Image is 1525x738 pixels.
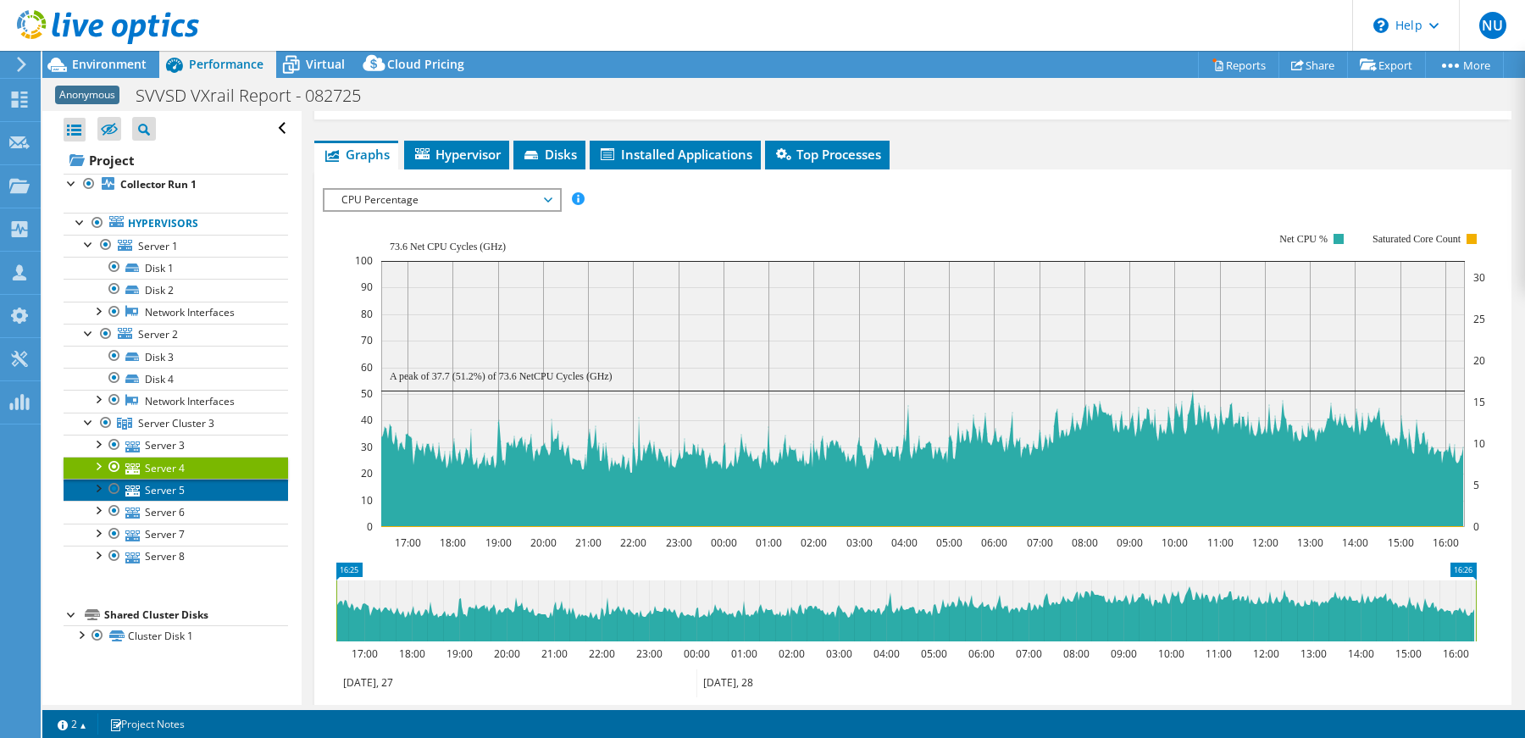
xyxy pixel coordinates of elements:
a: Server 3 [64,435,288,457]
text: 13:00 [1300,646,1327,661]
text: 00:00 [684,646,710,661]
a: Reports [1198,52,1279,78]
text: A peak of 37.7 (51.2%) of 73.6 NetCPU Cycles (GHz) [390,370,613,382]
a: Network Interfaces [64,390,288,412]
text: 17:00 [395,535,421,550]
a: Server 7 [64,524,288,546]
a: Disk 4 [64,368,288,390]
h1: SVVSD VXrail Report - 082725 [128,86,387,105]
a: Server 6 [64,501,288,523]
text: Saturated Core Count [1372,233,1461,245]
text: 20 [1473,353,1485,368]
span: Performance [189,56,263,72]
text: 12:00 [1252,535,1278,550]
text: 06:00 [981,535,1007,550]
text: 19:00 [485,535,512,550]
span: Server 1 [138,239,178,253]
span: Cloud Pricing [387,56,464,72]
span: Hypervisor [413,146,501,163]
text: 19:00 [446,646,473,661]
a: Cluster Disk 1 [64,625,288,647]
text: 40 [361,413,373,427]
text: 20 [361,466,373,480]
text: 10 [361,493,373,508]
text: 0 [1473,519,1479,534]
span: Disks [522,146,577,163]
text: 90 [361,280,373,294]
a: Collector Run 1 [64,174,288,196]
text: 04:00 [873,646,900,661]
text: 03:00 [846,535,873,550]
span: Virtual [306,56,345,72]
text: 60 [361,360,373,375]
text: 25 [1473,312,1485,326]
text: 02:00 [801,535,827,550]
svg: \n [1373,18,1389,33]
text: 03:00 [826,646,852,661]
a: Hypervisors [64,213,288,235]
text: 11:00 [1206,646,1232,661]
span: NU [1479,12,1506,39]
a: More [1425,52,1504,78]
a: Network Interfaces [64,302,288,324]
text: 06:00 [968,646,995,661]
text: 18:00 [440,535,466,550]
text: 09:00 [1111,646,1137,661]
text: 15:00 [1395,646,1422,661]
text: 30 [361,440,373,454]
a: Server 4 [64,457,288,479]
a: Server 8 [64,546,288,568]
text: 23:00 [666,535,692,550]
text: 0 [367,519,373,534]
text: 08:00 [1063,646,1090,661]
text: 100 [355,253,373,268]
text: 05:00 [921,646,947,661]
text: 11:00 [1207,535,1234,550]
text: 14:00 [1348,646,1374,661]
text: 01:00 [756,535,782,550]
text: 20:00 [494,646,520,661]
text: 73.6 Net CPU Cycles (GHz) [390,241,506,252]
text: 14:00 [1342,535,1368,550]
text: 10 [1473,436,1485,451]
span: Anonymous [55,86,119,104]
a: Server Cluster 3 [64,413,288,435]
text: 21:00 [541,646,568,661]
text: 30 [1473,270,1485,285]
text: 18:00 [399,646,425,661]
span: Installed Applications [598,146,752,163]
span: Environment [72,56,147,72]
text: 07:00 [1027,535,1053,550]
text: 08:00 [1072,535,1098,550]
text: 07:00 [1016,646,1042,661]
text: 22:00 [589,646,615,661]
b: Collector Run 1 [120,177,197,191]
span: Top Processes [774,146,881,163]
a: Disk 1 [64,257,288,279]
text: 01:00 [731,646,757,661]
span: Server Cluster 3 [138,416,214,430]
text: 16:00 [1443,646,1469,661]
text: 13:00 [1297,535,1323,550]
text: 04:00 [891,535,918,550]
text: 15 [1473,395,1485,409]
div: Shared Cluster Disks [104,605,288,625]
text: 10:00 [1158,646,1184,661]
span: Server 2 [138,327,178,341]
text: 21:00 [575,535,602,550]
text: 70 [361,333,373,347]
a: Export [1347,52,1426,78]
a: Disk 3 [64,346,288,368]
text: 80 [361,307,373,321]
span: CPU Percentage [333,190,551,210]
a: Project [64,147,288,174]
a: Server 1 [64,235,288,257]
text: 00:00 [711,535,737,550]
text: 15:00 [1388,535,1414,550]
text: 50 [361,386,373,401]
a: Project Notes [97,713,197,735]
text: Net CPU % [1280,233,1328,245]
text: 10:00 [1162,535,1188,550]
text: 22:00 [620,535,646,550]
text: 20:00 [530,535,557,550]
